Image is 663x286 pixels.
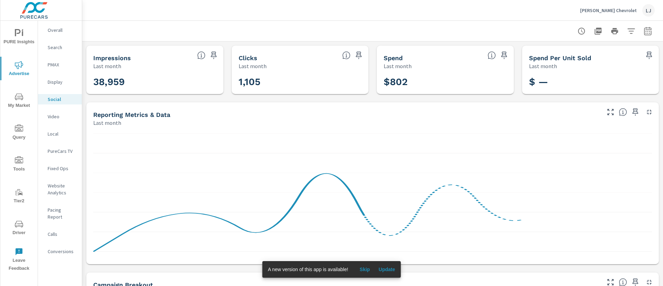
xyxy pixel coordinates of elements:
span: Query [2,124,36,141]
h3: $ — [529,76,652,88]
div: Calls [38,229,82,239]
p: Last month [239,62,267,70]
span: The number of times an ad was clicked by a consumer. [342,51,350,59]
h3: $802 [384,76,507,88]
h3: 1,105 [239,76,362,88]
span: Save this to your personalized report [630,107,641,118]
span: A new version of this app is available! [268,267,348,272]
span: The amount of money spent on advertising during the period. [488,51,496,59]
p: Pacing Report [48,206,76,220]
span: Tier2 [2,188,36,205]
button: "Export Report to PDF" [591,24,605,38]
p: Local [48,130,76,137]
button: Select Date Range [641,24,655,38]
span: Understand Social data over time and see how metrics compare to each other. [619,108,627,116]
div: nav menu [0,21,38,275]
p: Last month [93,119,121,127]
p: Last month [93,62,121,70]
span: Advertise [2,61,36,78]
span: Skip [356,266,373,273]
div: Pacing Report [38,205,82,222]
button: Print Report [608,24,622,38]
span: Leave Feedback [2,248,36,273]
span: My Market [2,93,36,110]
div: PMAX [38,59,82,70]
span: Save this to your personalized report [208,50,219,61]
button: Minimize Widget [644,107,655,118]
span: Driver [2,220,36,237]
h5: Clicks [239,54,257,62]
p: Last month [529,62,557,70]
div: Website Analytics [38,181,82,198]
p: Website Analytics [48,182,76,196]
div: Local [38,129,82,139]
p: Conversions [48,248,76,255]
p: Video [48,113,76,120]
div: Display [38,77,82,87]
p: Social [48,96,76,103]
p: Calls [48,231,76,238]
p: Search [48,44,76,51]
button: Skip [354,264,376,275]
div: Overall [38,25,82,35]
span: Tools [2,156,36,173]
span: Save this to your personalized report [644,50,655,61]
div: LJ [642,4,655,17]
div: Search [38,42,82,53]
p: Fixed Ops [48,165,76,172]
h5: Impressions [93,54,131,62]
p: [PERSON_NAME] Chevrolet [580,7,637,13]
button: Update [376,264,398,275]
span: Save this to your personalized report [353,50,364,61]
h5: Spend [384,54,403,62]
span: Save this to your personalized report [499,50,510,61]
p: Overall [48,27,76,34]
button: Apply Filters [624,24,638,38]
h5: Reporting Metrics & Data [93,111,170,118]
h3: 38,959 [93,76,217,88]
span: PURE Insights [2,29,36,46]
div: Video [38,111,82,122]
h5: Spend Per Unit Sold [529,54,591,62]
button: Make Fullscreen [605,107,616,118]
p: PMAX [48,61,76,68]
p: Last month [384,62,412,70]
div: Social [38,94,82,104]
div: Conversions [38,246,82,257]
span: Update [378,266,395,273]
div: Fixed Ops [38,163,82,174]
p: PureCars TV [48,148,76,155]
p: Display [48,79,76,85]
span: The number of times an ad was shown on your behalf. [197,51,205,59]
div: PureCars TV [38,146,82,156]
